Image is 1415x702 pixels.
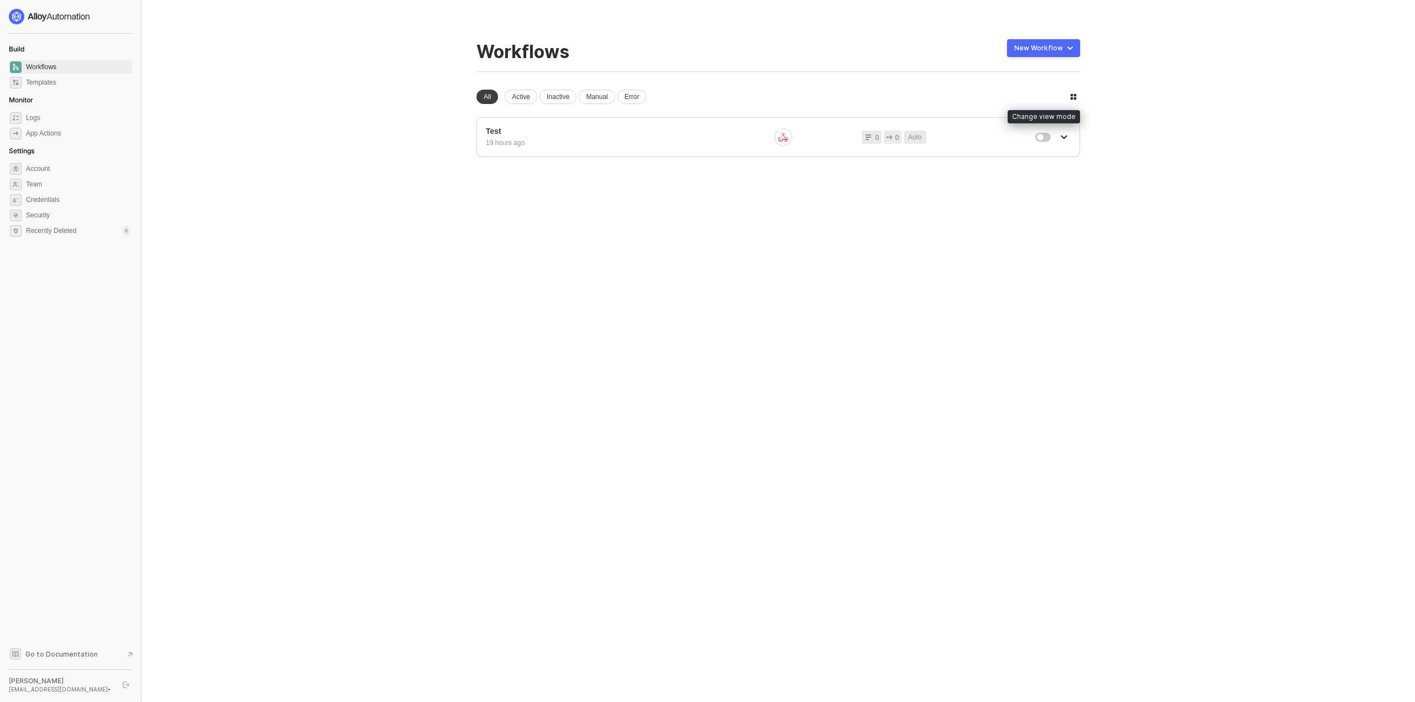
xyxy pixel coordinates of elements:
[476,41,569,63] div: Workflows
[617,90,647,104] div: Error
[886,134,893,141] span: icon-app-actions
[10,648,21,659] span: documentation
[26,76,130,89] span: Templates
[505,90,537,104] div: Active
[10,61,22,73] span: dashboard
[26,60,130,74] span: Workflows
[26,178,130,191] span: Team
[9,685,113,693] div: [EMAIL_ADDRESS][DOMAIN_NAME] •
[9,9,91,24] img: logo
[26,226,76,236] span: Recently Deleted
[9,96,33,104] span: Monitor
[1014,44,1063,53] div: New Workflow
[10,210,22,221] span: security
[10,77,22,89] span: marketplace
[1008,110,1080,123] div: Change view mode
[10,163,22,175] span: settings
[26,129,61,138] div: App Actions
[539,90,577,104] div: Inactive
[9,677,113,685] div: [PERSON_NAME]
[123,226,130,235] div: 0
[26,111,130,124] span: Logs
[123,682,129,688] span: logout
[895,132,899,143] span: 0
[26,162,130,175] span: Account
[10,194,22,206] span: credentials
[9,147,34,155] span: Settings
[1061,134,1067,141] span: icon-arrow-down
[10,128,22,139] span: icon-app-actions
[908,132,922,143] span: Auto
[476,90,498,104] div: All
[25,649,98,659] span: Go to Documentation
[486,127,761,136] span: Test
[1007,39,1080,57] button: New Workflow
[778,132,788,142] img: icon
[9,9,132,24] a: logo
[875,132,879,143] span: 0
[9,647,133,661] a: Knowledge Base
[26,193,130,206] span: Credentials
[10,225,22,237] span: settings
[579,90,615,104] div: Manual
[10,179,22,190] span: team
[124,649,135,660] span: document-arrow
[486,138,761,148] div: 19 hours ago
[10,112,22,124] span: icon-logs
[26,209,130,222] span: Security
[9,45,24,53] span: Build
